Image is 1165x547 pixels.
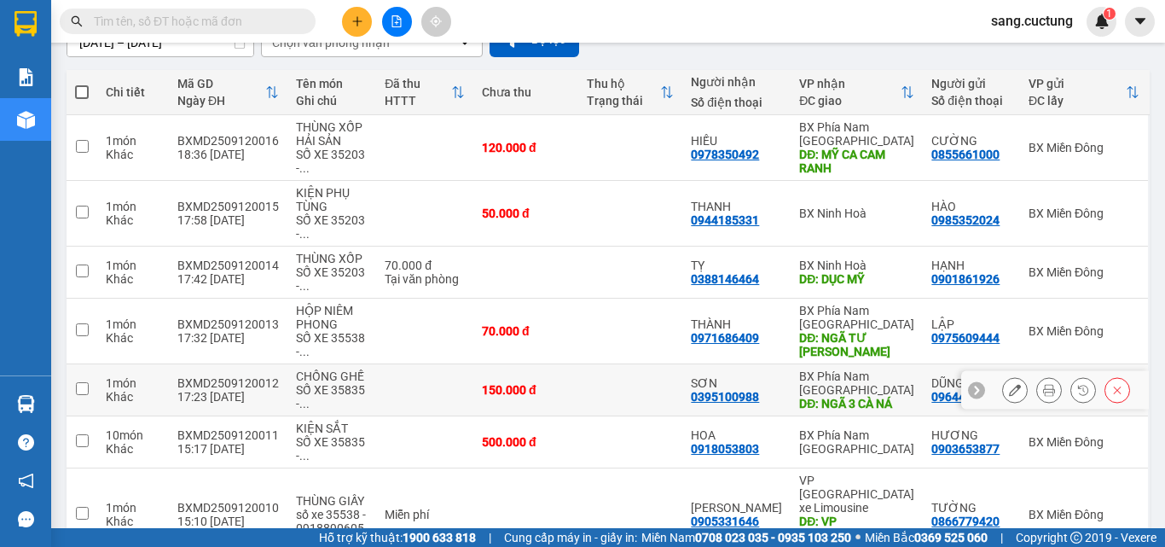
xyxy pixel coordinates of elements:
button: plus [342,7,372,37]
div: Khác [106,148,160,161]
div: Mã GD [177,77,265,90]
div: VP [GEOGRAPHIC_DATA] xe Limousine [799,474,914,515]
strong: 1900 633 818 [403,531,476,544]
div: 0903653877 [931,442,1000,456]
div: DĐ: NGÃ 3 CÀ NÁ [799,397,914,410]
span: ... [299,161,310,175]
div: Tên món [296,77,368,90]
span: copyright [1070,532,1082,544]
input: Tìm tên, số ĐT hoặc mã đơn [94,12,295,31]
div: Tại văn phòng [385,272,465,286]
div: Chi tiết [106,85,160,99]
strong: 0369 525 060 [914,531,988,544]
span: 1 [1106,8,1112,20]
div: HOA [691,428,782,442]
div: BX Miền Đông [1029,508,1139,521]
div: 150.000 đ [482,383,570,397]
div: LẬP [931,317,1011,331]
div: Chưa thu [482,85,570,99]
span: ... [299,449,310,463]
div: HƯƠNG [931,428,1011,442]
div: KIỆN SẮT [296,422,368,435]
div: BX Phía Nam [GEOGRAPHIC_DATA] [799,304,914,331]
div: HÀO [931,200,1011,213]
div: DŨNG [931,376,1011,390]
div: 15:10 [DATE] [177,515,279,528]
div: Ngày ĐH [177,94,265,108]
div: 0866779420 [931,515,1000,528]
div: 0975609444 [931,331,1000,345]
div: THÙNG XỐP HẢI SẢN [296,120,368,148]
div: BX Miền Đông [1029,265,1139,279]
span: message [18,511,34,527]
div: Khác [106,331,160,345]
div: SỐ XE 35538 - 0918890605 [296,331,368,358]
div: HIẾU [691,134,782,148]
span: aim [430,15,442,27]
th: Toggle SortBy [1020,70,1148,115]
div: BX Phía Nam [GEOGRAPHIC_DATA] [799,428,914,456]
div: 0905331646 [691,515,759,528]
div: DĐ: MỸ CA CAM RANH [799,148,914,175]
div: Số điện thoại [691,96,782,109]
div: THẢO HUY [691,501,782,515]
div: 17:23 [DATE] [177,390,279,404]
span: Miền Nam [641,528,851,547]
span: caret-down [1133,14,1148,29]
div: CƯỜNG [931,134,1011,148]
div: Người nhận [691,75,782,89]
span: ... [299,279,310,293]
button: file-add [382,7,412,37]
div: HTTT [385,94,451,108]
div: 0985352024 [931,213,1000,227]
div: 0901861926 [931,272,1000,286]
button: aim [421,7,451,37]
span: ... [299,345,310,358]
span: Hỗ trợ kỹ thuật: [319,528,476,547]
span: search [71,15,83,27]
div: ĐC lấy [1029,94,1126,108]
div: 1 món [106,200,160,213]
div: TƯỜNG [931,501,1011,515]
div: 18:36 [DATE] [177,148,279,161]
div: SỐ XE 35835 - 0706002745 [296,383,368,410]
div: HỘP NIÊM PHONG [296,304,368,331]
div: BXMD2509120011 [177,428,279,442]
div: BX Miền Đông [1029,207,1139,220]
div: BXMD2509120013 [177,317,279,331]
div: HẠNH [931,259,1011,272]
span: plus [351,15,363,27]
div: Số điện thoại [931,94,1011,108]
img: warehouse-icon [17,395,35,413]
div: BX Ninh Hoà [799,207,914,220]
div: 0918053803 [691,442,759,456]
div: BX Phía Nam [GEOGRAPHIC_DATA] [799,370,914,397]
div: Miễn phí [385,508,465,521]
th: Toggle SortBy [169,70,287,115]
b: 339 Đinh Bộ Lĩnh, P26 [9,94,90,126]
div: DĐ: NGÃ TƯ CAM HẢI [799,331,914,358]
div: SỐ XE 35203 - 0932402011 [296,265,368,293]
div: CHỒNG GHẾ [296,370,368,383]
div: Khác [106,442,160,456]
div: Khác [106,390,160,404]
div: 1 món [106,501,160,515]
div: Người gửi [931,77,1011,90]
div: THÀNH [691,317,782,331]
div: Đã thu [385,77,451,90]
img: solution-icon [17,68,35,86]
div: 1 món [106,259,160,272]
div: 17:42 [DATE] [177,272,279,286]
img: logo-vxr [14,11,37,37]
img: warehouse-icon [17,111,35,129]
div: 17:58 [DATE] [177,213,279,227]
div: 70.000 đ [482,324,570,338]
div: SƠN [691,376,782,390]
span: | [489,528,491,547]
div: SỐ XE 35203 - 0932402011 [296,213,368,241]
div: DĐ: DỤC MỸ [799,272,914,286]
span: notification [18,473,34,489]
div: 0978350492 [691,148,759,161]
div: 1 món [106,134,160,148]
div: KIỆN PHỤ TÙNG [296,186,368,213]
